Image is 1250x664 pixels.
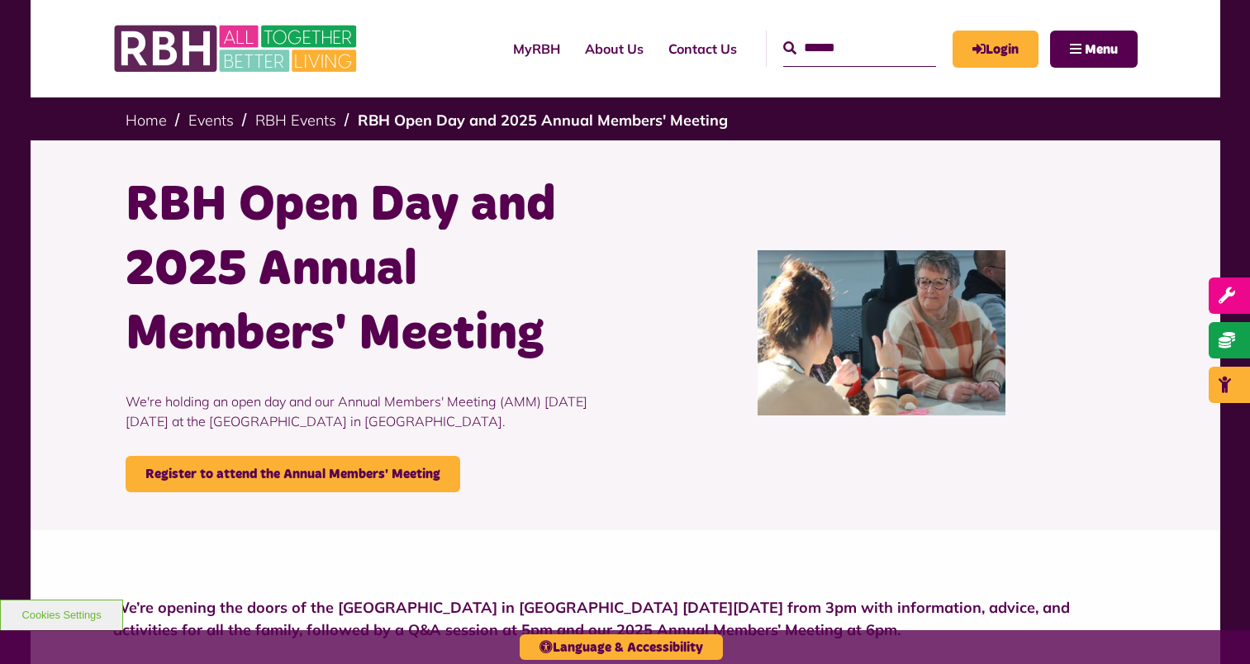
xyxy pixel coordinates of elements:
a: RBH Events [255,111,336,130]
button: Navigation [1050,31,1138,68]
a: About Us [573,26,656,71]
strong: We’re opening the doors of the [GEOGRAPHIC_DATA] in [GEOGRAPHIC_DATA] [DATE][DATE] from 3pm with ... [113,598,1070,639]
h1: RBH Open Day and 2025 Annual Members' Meeting [126,173,613,367]
a: MyRBH [501,26,573,71]
img: IMG 7040 [758,250,1005,415]
a: Events [188,111,234,130]
button: Language & Accessibility [520,634,723,660]
p: We're holding an open day and our Annual Members' Meeting (AMM) [DATE][DATE] at the [GEOGRAPHIC_D... [126,367,613,456]
a: Contact Us [656,26,749,71]
iframe: Netcall Web Assistant for live chat [1176,590,1250,664]
a: RBH Open Day and 2025 Annual Members' Meeting [358,111,728,130]
img: RBH [113,17,361,81]
a: MyRBH [953,31,1038,68]
input: Search [783,31,936,66]
a: Register to attend the Annual Members' Meeting [126,456,460,492]
span: Menu [1085,43,1118,56]
a: Home [126,111,167,130]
